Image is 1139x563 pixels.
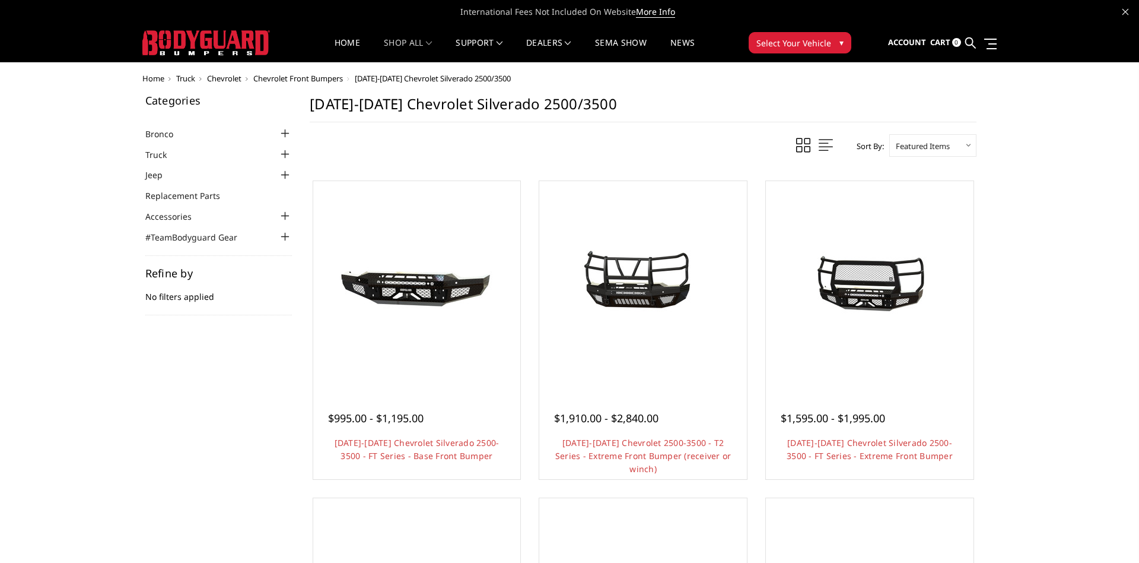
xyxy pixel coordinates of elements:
[850,137,884,155] label: Sort By:
[207,73,241,84] a: Chevrolet
[670,39,695,62] a: News
[526,39,571,62] a: Dealers
[355,73,511,84] span: [DATE]-[DATE] Chevrolet Silverado 2500/3500
[595,39,647,62] a: SEMA Show
[542,184,744,386] a: 2020-2023 Chevrolet 2500-3500 - T2 Series - Extreme Front Bumper (receiver or winch) 2020-2023 Ch...
[384,39,432,62] a: shop all
[554,411,658,425] span: $1,910.00 - $2,840.00
[142,30,270,55] img: BODYGUARD BUMPERS
[888,37,926,48] span: Account
[145,189,235,202] a: Replacement Parts
[888,27,926,59] a: Account
[145,95,292,106] h5: Categories
[335,39,360,62] a: Home
[952,38,961,47] span: 0
[310,95,976,122] h1: [DATE]-[DATE] Chevrolet Silverado 2500/3500
[756,37,831,49] span: Select Your Vehicle
[145,268,292,279] h5: Refine by
[787,437,953,461] a: [DATE]-[DATE] Chevrolet Silverado 2500-3500 - FT Series - Extreme Front Bumper
[145,231,252,243] a: #TeamBodyguard Gear
[839,36,844,49] span: ▾
[328,411,424,425] span: $995.00 - $1,195.00
[781,411,885,425] span: $1,595.00 - $1,995.00
[769,184,971,386] a: 2020-2023 Chevrolet Silverado 2500-3500 - FT Series - Extreme Front Bumper 2020-2023 Chevrolet Si...
[145,169,177,181] a: Jeep
[930,37,950,48] span: Cart
[142,73,164,84] a: Home
[145,148,182,161] a: Truck
[145,128,188,140] a: Bronco
[145,210,206,223] a: Accessories
[316,184,518,386] a: 2020-2023 Chevrolet Silverado 2500-3500 - FT Series - Base Front Bumper 2020-2023 Chevrolet Silve...
[253,73,343,84] a: Chevrolet Front Bumpers
[335,437,499,461] a: [DATE]-[DATE] Chevrolet Silverado 2500-3500 - FT Series - Base Front Bumper
[555,437,731,475] a: [DATE]-[DATE] Chevrolet 2500-3500 - T2 Series - Extreme Front Bumper (receiver or winch)
[749,32,851,53] button: Select Your Vehicle
[456,39,502,62] a: Support
[636,6,675,18] a: More Info
[930,27,961,59] a: Cart 0
[145,268,292,315] div: No filters applied
[176,73,195,84] a: Truck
